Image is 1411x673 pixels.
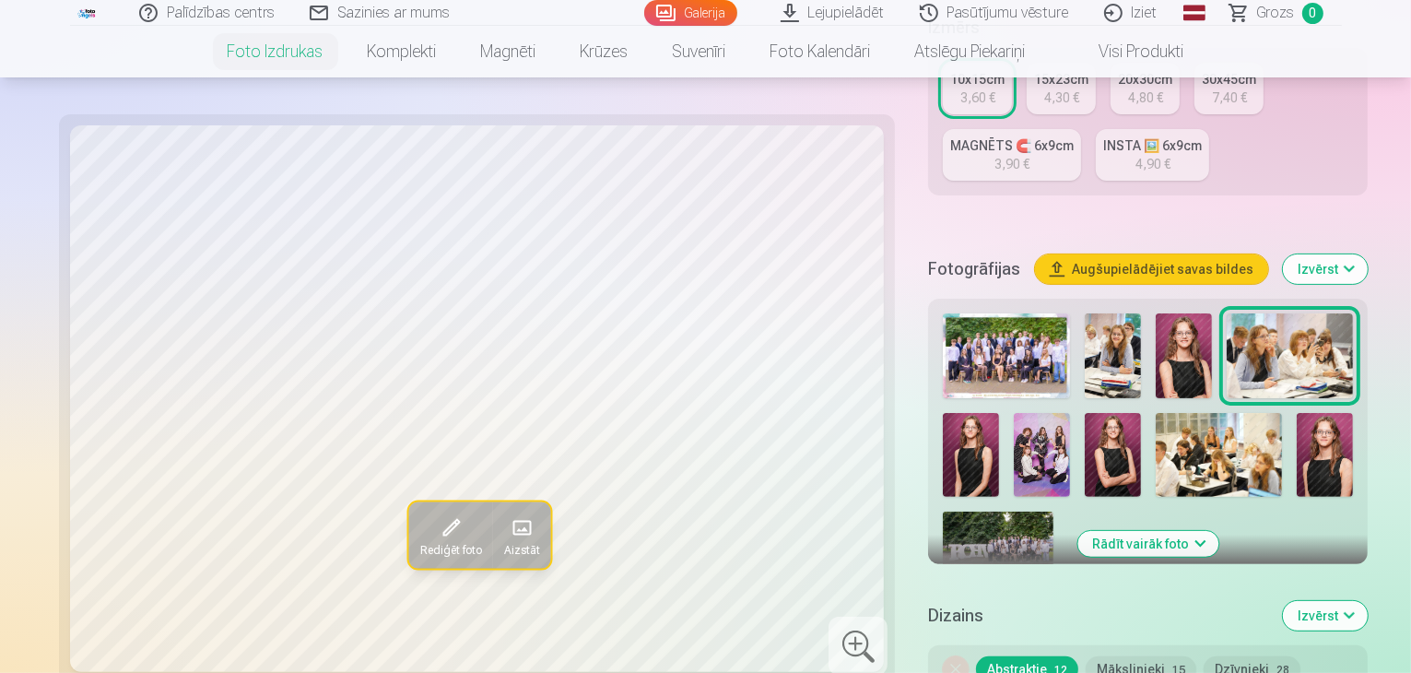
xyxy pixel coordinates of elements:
[994,155,1029,173] div: 3,90 €
[1283,254,1368,284] button: Izvērst
[651,26,748,77] a: Suvenīri
[943,63,1012,114] a: 10x15cm3,60 €
[492,502,550,569] button: Aizstāt
[950,136,1074,155] div: MAGNĒTS 🧲 6x9cm
[950,70,1005,89] div: 10x15cm
[1135,155,1170,173] div: 4,90 €
[1128,89,1163,107] div: 4,80 €
[206,26,346,77] a: Foto izdrukas
[1027,63,1096,114] a: 15x23cm4,30 €
[1194,63,1264,114] a: 30x45cm7,40 €
[1034,70,1088,89] div: 15x23cm
[748,26,893,77] a: Foto kalendāri
[1077,531,1218,557] button: Rādīt vairāk foto
[1048,26,1206,77] a: Visi produkti
[943,129,1081,181] a: MAGNĒTS 🧲 6x9cm3,90 €
[928,256,1020,282] h5: Fotogrāfijas
[1212,89,1247,107] div: 7,40 €
[419,543,481,558] span: Rediģēt foto
[893,26,1048,77] a: Atslēgu piekariņi
[1044,89,1079,107] div: 4,30 €
[408,502,492,569] button: Rediģēt foto
[77,7,98,18] img: /fa1
[459,26,559,77] a: Magnēti
[1096,129,1209,181] a: INSTA 🖼️ 6x9cm4,90 €
[1035,254,1268,284] button: Augšupielādējiet savas bildes
[928,603,1268,629] h5: Dizains
[1302,3,1323,24] span: 0
[1257,2,1295,24] span: Grozs
[1118,70,1172,89] div: 20x30cm
[559,26,651,77] a: Krūzes
[503,543,539,558] span: Aizstāt
[1202,70,1256,89] div: 30x45cm
[1103,136,1202,155] div: INSTA 🖼️ 6x9cm
[346,26,459,77] a: Komplekti
[1283,601,1368,631] button: Izvērst
[1111,63,1180,114] a: 20x30cm4,80 €
[960,89,995,107] div: 3,60 €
